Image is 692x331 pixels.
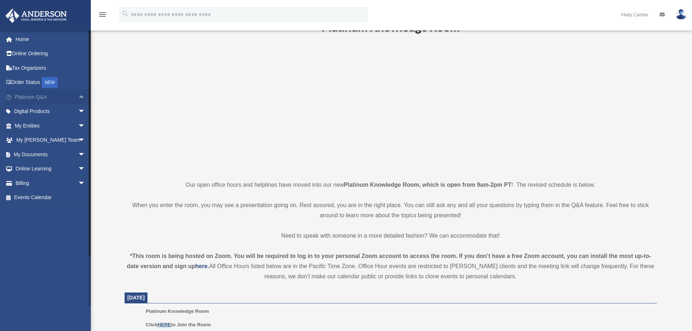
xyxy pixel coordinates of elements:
i: search [121,10,129,18]
a: Order StatusNEW [5,75,96,90]
strong: . [207,263,209,269]
a: here [195,263,207,269]
a: Platinum Q&Aarrow_drop_up [5,90,96,104]
b: Click to Join the Room [146,322,211,327]
a: Digital Productsarrow_drop_down [5,104,96,119]
a: menu [98,13,107,19]
span: arrow_drop_down [78,162,93,177]
strong: *This room is being hosted on Zoom. You will be required to log in to your personal Zoom account ... [127,253,651,269]
iframe: 231110_Toby_KnowledgeRoom [282,44,499,166]
span: arrow_drop_down [78,118,93,133]
img: User Pic [676,9,687,20]
span: arrow_drop_down [78,133,93,148]
a: Events Calendar [5,190,96,205]
a: My Documentsarrow_drop_down [5,147,96,162]
b: Platinum Knowledge Room [321,20,460,34]
a: My [PERSON_NAME] Teamarrow_drop_down [5,133,96,148]
a: Tax Organizers [5,61,96,75]
span: arrow_drop_down [78,104,93,119]
i: menu [98,10,107,19]
div: NEW [42,77,58,88]
span: [DATE] [128,295,145,300]
p: Need to speak with someone in a more detailed fashion? We can accommodate that! [125,231,657,241]
span: arrow_drop_up [78,90,93,105]
div: All Office Hours listed below are in the Pacific Time Zone. Office Hour events are restricted to ... [125,251,657,282]
span: arrow_drop_down [78,176,93,191]
a: Online Learningarrow_drop_down [5,162,96,176]
span: arrow_drop_down [78,147,93,162]
p: When you enter the room, you may see a presentation going on. Rest assured, you are in the right ... [125,200,657,221]
a: Online Ordering [5,47,96,61]
p: Our open office hours and helplines have moved into our new ! The revised schedule is below. [125,180,657,190]
img: Anderson Advisors Platinum Portal [3,9,69,23]
a: Billingarrow_drop_down [5,176,96,190]
span: Platinum Knowledge Room [146,308,209,314]
a: My Entitiesarrow_drop_down [5,118,96,133]
strong: Platinum Knowledge Room, which is open from 9am-2pm PT [344,182,511,188]
a: Home [5,32,96,47]
a: HERE [157,322,171,327]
